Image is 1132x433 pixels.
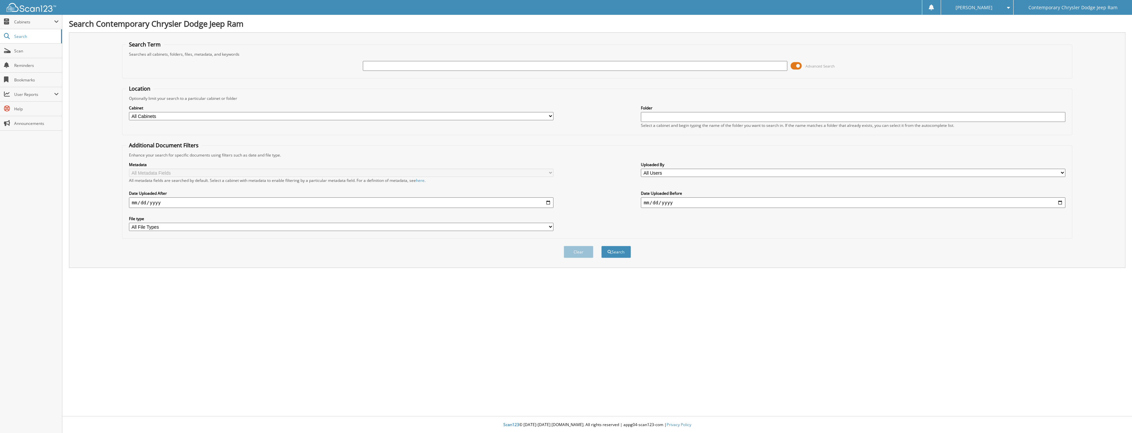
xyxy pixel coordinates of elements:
[129,216,553,221] label: File type
[126,152,1069,158] div: Enhance your search for specific documents using filters such as date and file type.
[641,105,1065,111] label: Folder
[641,197,1065,208] input: end
[62,417,1132,433] div: © [DATE]-[DATE] [DOMAIN_NAME]. All rights reserved | appg04-scan123-com |
[641,190,1065,196] label: Date Uploaded Before
[503,422,519,427] span: Scan123
[126,85,154,92] legend: Location
[126,41,164,48] legend: Search Term
[14,92,54,97] span: User Reports
[129,162,553,167] label: Metadata
[129,190,553,196] label: Date Uploaded After
[129,105,553,111] label: Cabinet
[14,121,59,126] span: Announcements
[129,197,553,208] input: start
[69,18,1125,29] h1: Search Contemporary Chrysler Dodge Jeep Ram
[126,51,1069,57] div: Searches all cabinets, folders, files, metadata, and keywords
[601,246,631,258] button: Search
[7,3,56,12] img: scan123-logo-white.svg
[641,123,1065,128] div: Select a cabinet and begin typing the name of the folder you want to search in. If the name match...
[14,77,59,83] span: Bookmarks
[129,178,553,183] div: All metadata fields are searched by default. Select a cabinet with metadata to enable filtering b...
[564,246,593,258] button: Clear
[416,178,424,183] a: here
[14,106,59,112] span: Help
[14,19,54,25] span: Cabinets
[14,48,59,54] span: Scan
[641,162,1065,167] label: Uploaded By
[126,142,202,149] legend: Additional Document Filters
[1028,6,1117,10] span: Contemporary Chrysler Dodge Jeep Ram
[14,34,58,39] span: Search
[667,422,691,427] a: Privacy Policy
[956,6,992,10] span: [PERSON_NAME]
[805,64,835,69] span: Advanced Search
[14,63,59,68] span: Reminders
[126,96,1069,101] div: Optionally limit your search to a particular cabinet or folder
